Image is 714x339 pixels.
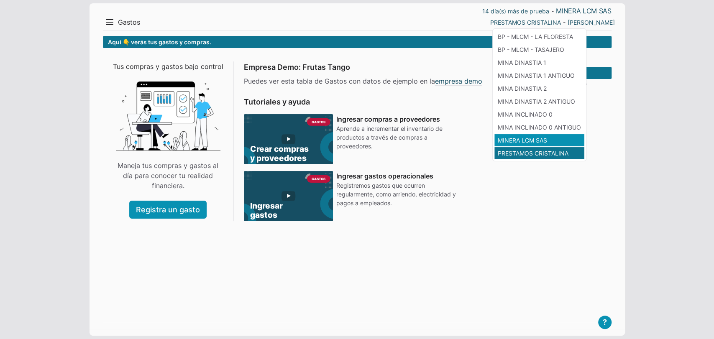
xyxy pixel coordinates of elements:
[494,147,584,159] li: PRESTAMOS CRISTALINA
[116,161,220,191] p: Maneja tus compras y gastos al día para conocer tu realidad financiera.
[129,201,207,219] a: Registra un gasto
[250,201,282,211] text: Ingresar
[311,120,325,124] text: GASTOS
[311,177,325,181] text: GASTOS
[598,316,612,329] button: ?
[103,36,497,48] div: Aquí 👇 verás tus gastos y compras.
[494,56,584,69] li: MINA DINASTIA 1
[336,124,462,164] p: Aprende a incrementar el inventario de productos a través de compras a proveedores.
[336,171,487,181] h2: Ingresar gastos operacionales
[250,210,277,220] text: gastos
[250,144,308,154] text: Crear compras
[494,95,584,107] li: MINA DINASTIA 2 ANTIGUO
[494,31,584,43] li: BP - MLCM - LA FLORESTA
[494,134,584,146] li: MINERA LCM SAS
[118,18,140,27] span: Gastos
[556,7,612,15] a: MINERA LCM SAS
[494,108,584,120] li: MINA INCLINADO 0
[244,76,487,86] p: Puedes ver esta tabla de Gastos con datos de ejemplo en la
[563,20,566,25] span: -
[113,61,223,71] h2: Tus compras y gastos bajo control
[103,15,116,29] button: Menu
[494,43,584,56] li: BP - MLCM - TASAJERO
[435,76,482,86] a: empresa demo
[336,114,487,124] h2: Ingresar compras a proveedores
[568,18,615,27] a: ALEJANDRA RAMIREZ RAMIREZ
[494,82,584,94] li: MINA DINASTIA 2
[551,9,554,14] span: -
[494,121,584,133] li: MINA INCLINADO 0 ANTIGUO
[244,61,487,73] h2: Empresa Demo: Frutas Tango
[244,96,487,107] h2: Tutoriales y ayuda
[116,82,220,150] img: blank-state.0b8642bb.png
[494,69,584,82] li: MINA DINASTIA 1 ANTIGUO
[250,153,306,163] text: y proveedores
[482,7,549,15] a: 14 día(s) más de prueba
[490,18,561,27] a: PRESTAMOS CRISTALINA
[336,181,462,221] p: Registremos gastos que ocurren regularmente, como arriendo, electricidad y pagos a empleados.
